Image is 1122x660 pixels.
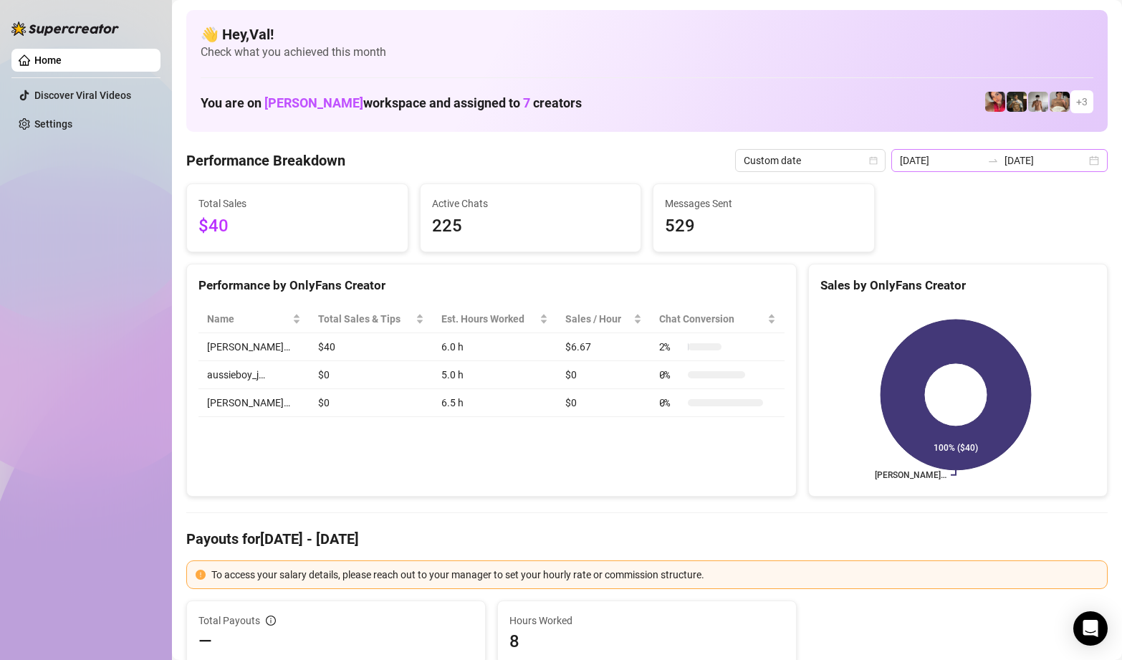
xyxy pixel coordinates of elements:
[432,196,630,211] span: Active Chats
[820,276,1095,295] div: Sales by OnlyFans Creator
[875,470,946,480] text: [PERSON_NAME]…
[1007,92,1027,112] img: Tony
[665,196,863,211] span: Messages Sent
[659,311,764,327] span: Chat Conversion
[198,389,310,417] td: [PERSON_NAME]…
[186,529,1108,549] h4: Payouts for [DATE] - [DATE]
[198,196,396,211] span: Total Sales
[207,311,289,327] span: Name
[310,333,433,361] td: $40
[198,333,310,361] td: [PERSON_NAME]…
[987,155,999,166] span: swap-right
[744,150,877,171] span: Custom date
[557,361,651,389] td: $0
[198,213,396,240] span: $40
[565,311,630,327] span: Sales / Hour
[11,21,119,36] img: logo-BBDzfeDw.svg
[432,213,630,240] span: 225
[198,305,310,333] th: Name
[433,389,557,417] td: 6.5 h
[659,367,682,383] span: 0 %
[1076,94,1088,110] span: + 3
[985,92,1005,112] img: Vanessa
[557,333,651,361] td: $6.67
[659,339,682,355] span: 2 %
[34,90,131,101] a: Discover Viral Videos
[509,630,785,653] span: 8
[34,54,62,66] a: Home
[34,118,72,130] a: Settings
[1004,153,1086,168] input: End date
[509,613,785,628] span: Hours Worked
[557,305,651,333] th: Sales / Hour
[310,305,433,333] th: Total Sales & Tips
[651,305,785,333] th: Chat Conversion
[1050,92,1070,112] img: Aussieboy_jfree
[198,630,212,653] span: —
[310,389,433,417] td: $0
[441,311,537,327] div: Est. Hours Worked
[1028,92,1048,112] img: aussieboy_j
[659,395,682,411] span: 0 %
[433,361,557,389] td: 5.0 h
[987,155,999,166] span: to
[198,613,260,628] span: Total Payouts
[310,361,433,389] td: $0
[665,213,863,240] span: 529
[433,333,557,361] td: 6.0 h
[211,567,1098,583] div: To access your salary details, please reach out to your manager to set your hourly rate or commis...
[201,44,1093,60] span: Check what you achieved this month
[900,153,982,168] input: Start date
[201,95,582,111] h1: You are on workspace and assigned to creators
[869,156,878,165] span: calendar
[198,276,785,295] div: Performance by OnlyFans Creator
[557,389,651,417] td: $0
[198,361,310,389] td: aussieboy_j…
[523,95,530,110] span: 7
[186,150,345,171] h4: Performance Breakdown
[318,311,413,327] span: Total Sales & Tips
[264,95,363,110] span: [PERSON_NAME]
[1073,611,1108,646] div: Open Intercom Messenger
[266,616,276,626] span: info-circle
[201,24,1093,44] h4: 👋 Hey, Val !
[196,570,206,580] span: exclamation-circle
